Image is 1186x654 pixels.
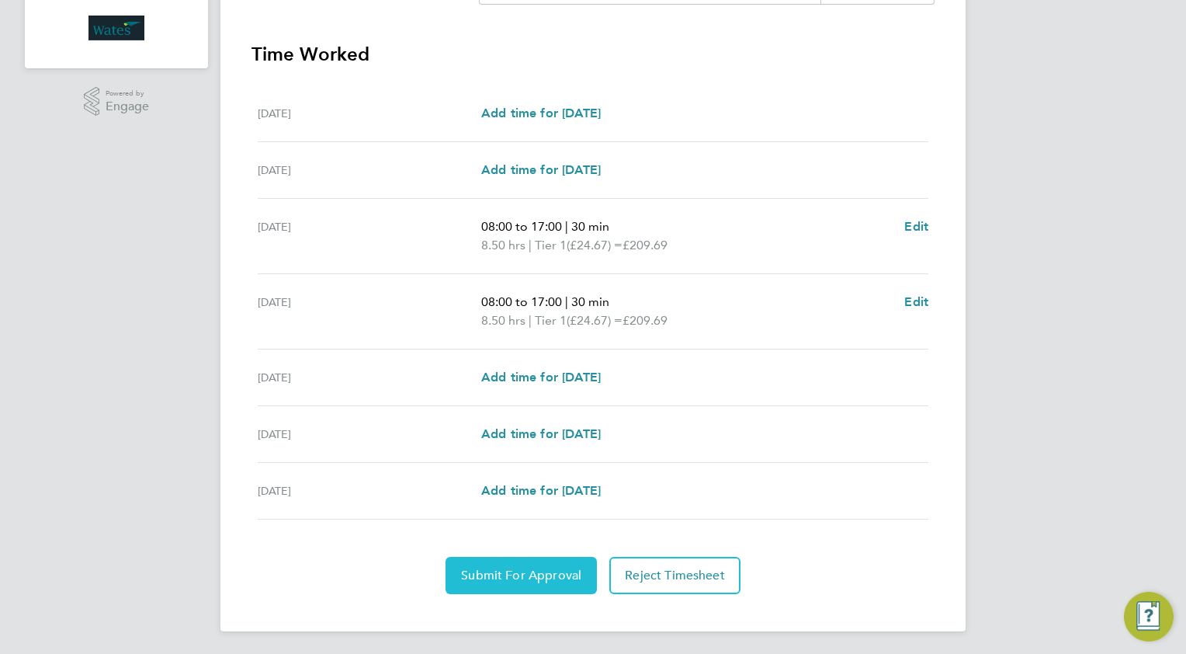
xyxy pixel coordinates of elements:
span: Add time for [DATE] [481,483,601,498]
span: | [529,238,532,252]
img: wates-logo-retina.png [88,16,144,40]
span: Add time for [DATE] [481,106,601,120]
div: [DATE] [258,293,481,330]
button: Reject Timesheet [609,557,740,594]
div: [DATE] [258,368,481,387]
div: [DATE] [258,217,481,255]
span: Engage [106,100,149,113]
a: Edit [904,293,928,311]
span: | [529,313,532,328]
span: Add time for [DATE] [481,370,601,384]
a: Powered byEngage [84,87,150,117]
span: Reject Timesheet [625,568,725,583]
span: 30 min [571,219,609,234]
span: Add time for [DATE] [481,162,601,177]
span: Tier 1 [535,311,567,330]
span: Add time for [DATE] [481,426,601,441]
span: Edit [904,294,928,309]
span: 8.50 hrs [481,313,525,328]
span: 8.50 hrs [481,238,525,252]
span: 08:00 to 17:00 [481,219,562,234]
span: Edit [904,219,928,234]
span: £209.69 [622,313,668,328]
span: | [565,294,568,309]
a: Add time for [DATE] [481,161,601,179]
a: Add time for [DATE] [481,425,601,444]
span: | [565,219,568,234]
button: Engage Resource Center [1124,592,1174,642]
a: Add time for [DATE] [481,482,601,500]
span: £209.69 [622,238,668,252]
div: [DATE] [258,425,481,444]
button: Submit For Approval [446,557,597,594]
div: [DATE] [258,104,481,123]
a: Edit [904,217,928,236]
span: 08:00 to 17:00 [481,294,562,309]
a: Add time for [DATE] [481,104,601,123]
span: Powered by [106,87,149,100]
span: Submit For Approval [461,568,581,583]
a: Go to home page [43,16,189,40]
div: [DATE] [258,482,481,500]
h3: Time Worked [251,42,935,67]
span: Tier 1 [535,236,567,255]
span: 30 min [571,294,609,309]
a: Add time for [DATE] [481,368,601,387]
span: (£24.67) = [567,313,622,328]
span: (£24.67) = [567,238,622,252]
div: [DATE] [258,161,481,179]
